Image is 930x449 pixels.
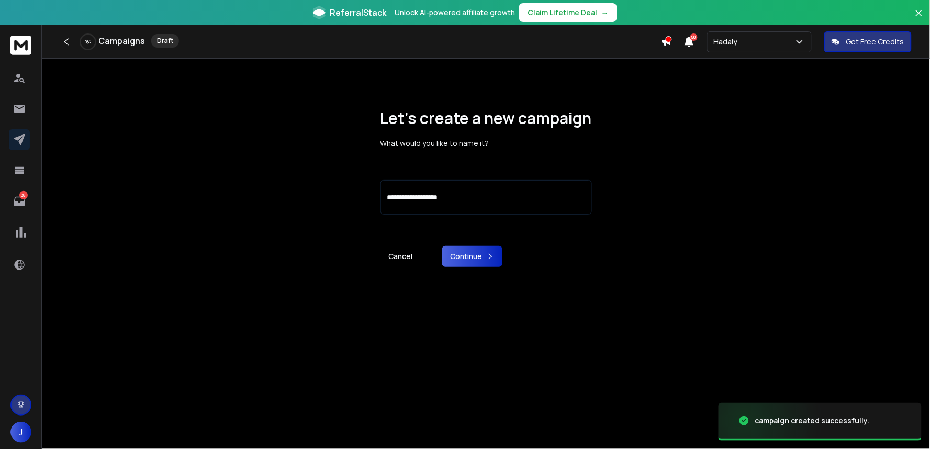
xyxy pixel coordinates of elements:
[714,37,742,47] p: Hadaly
[151,34,179,48] div: Draft
[395,7,515,18] p: Unlock AI-powered affiliate growth
[601,7,609,18] span: →
[380,138,592,149] p: What would you like to name it?
[380,246,421,267] a: Cancel
[519,3,617,22] button: Claim Lifetime Deal→
[846,37,904,47] p: Get Free Credits
[380,109,592,128] h1: Let’s create a new campaign
[10,422,31,443] button: J
[9,191,30,212] a: 38
[755,416,870,426] div: campaign created successfully.
[330,6,386,19] span: ReferralStack
[442,246,502,267] button: Continue
[690,33,698,41] span: 50
[912,6,926,31] button: Close banner
[824,31,912,52] button: Get Free Credits
[85,39,91,45] p: 0 %
[19,191,28,199] p: 38
[98,35,145,47] h1: Campaigns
